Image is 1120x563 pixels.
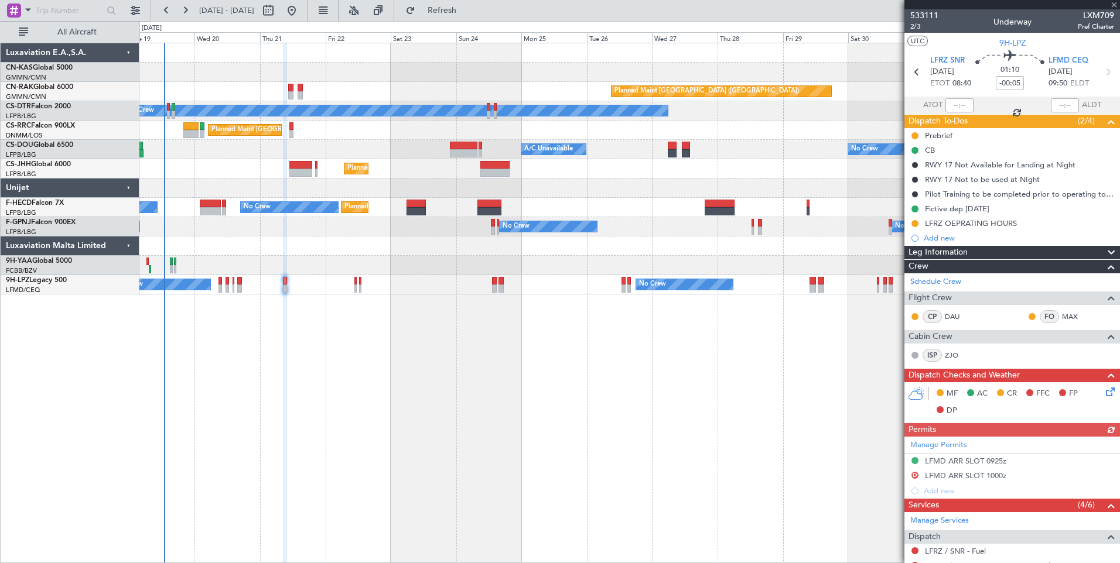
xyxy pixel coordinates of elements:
[6,64,73,71] a: CN-KASGlobal 5000
[194,32,260,43] div: Wed 20
[1082,99,1101,111] span: ALDT
[909,246,968,259] span: Leg Information
[400,1,470,20] button: Refresh
[6,64,33,71] span: CN-KAS
[923,99,943,111] span: ATOT
[6,200,64,207] a: F-HECDFalcon 7X
[1036,388,1050,400] span: FFC
[244,198,271,216] div: No Crew
[142,23,162,33] div: [DATE]
[925,174,1040,184] div: RWY 17 Not to be used at NIght
[925,189,1114,199] div: Pilot Training to be completed prior to operating to LFMD
[30,28,124,36] span: All Aircraft
[945,350,971,361] a: ZJO
[999,37,1026,49] span: 9H-LPZ
[1078,115,1095,127] span: (2/4)
[1078,22,1114,32] span: Pref Charter
[6,258,32,265] span: 9H-YAA
[718,32,783,43] div: Thu 28
[6,122,31,129] span: CS-RRC
[521,32,587,43] div: Mon 25
[1049,55,1088,67] span: LFMD CEQ
[6,266,37,275] a: FCBB/BZV
[6,73,46,82] a: GMMN/CMN
[923,349,942,362] div: ISP
[6,103,31,110] span: CS-DTR
[6,200,32,207] span: F-HECD
[783,32,849,43] div: Fri 29
[925,204,989,214] div: Fictive dep [DATE]
[909,369,1020,382] span: Dispatch Checks and Weather
[6,286,40,294] a: LFMD/CEQ
[1062,311,1088,322] a: MAX
[923,310,942,323] div: CP
[1070,78,1089,90] span: ELDT
[6,84,33,91] span: CN-RAK
[947,405,957,417] span: DP
[6,142,73,149] a: CS-DOUGlobal 6500
[1049,66,1073,78] span: [DATE]
[909,530,941,544] span: Dispatch
[907,36,928,46] button: UTC
[1049,78,1067,90] span: 09:50
[260,32,326,43] div: Thu 21
[6,277,29,284] span: 9H-LPZ
[6,258,72,265] a: 9H-YAAGlobal 5000
[925,131,952,140] div: Prebrief
[925,160,1075,170] div: RWY 17 Not Available for Landing at Night
[909,115,968,128] span: Dispatch To-Dos
[1078,499,1095,511] span: (4/6)
[925,145,935,155] div: CB
[503,218,530,235] div: No Crew
[614,83,799,100] div: Planned Maint [GEOGRAPHIC_DATA] ([GEOGRAPHIC_DATA])
[6,92,46,101] a: GMMN/CMN
[909,260,928,273] span: Crew
[1001,64,1019,76] span: 01:10
[909,499,939,512] span: Services
[6,161,71,168] a: CS-JHHGlobal 6000
[1069,388,1078,400] span: FP
[1078,9,1114,22] span: LXM709
[587,32,653,43] div: Tue 26
[993,16,1032,28] div: Underway
[6,112,36,121] a: LFPB/LBG
[977,388,988,400] span: AC
[6,228,36,236] a: LFPB/LBG
[6,219,76,226] a: F-GPNJFalcon 900EX
[6,277,67,284] a: 9H-LPZLegacy 500
[6,150,36,159] a: LFPB/LBG
[6,84,73,91] a: CN-RAKGlobal 6000
[1007,388,1017,400] span: CR
[6,103,71,110] a: CS-DTRFalcon 2000
[945,311,971,322] a: DAU
[347,160,532,177] div: Planned Maint [GEOGRAPHIC_DATA] ([GEOGRAPHIC_DATA])
[524,140,573,158] div: A/C Unavailable
[910,276,961,288] a: Schedule Crew
[895,218,922,235] div: No Crew
[344,198,529,216] div: Planned Maint [GEOGRAPHIC_DATA] ([GEOGRAPHIC_DATA])
[6,122,75,129] a: CS-RRCFalcon 900LX
[930,66,954,78] span: [DATE]
[418,6,467,15] span: Refresh
[326,32,391,43] div: Fri 22
[952,78,971,90] span: 08:40
[211,121,396,139] div: Planned Maint [GEOGRAPHIC_DATA] ([GEOGRAPHIC_DATA])
[199,5,254,16] span: [DATE] - [DATE]
[925,546,986,556] a: LFRZ / SNR - Fuel
[6,219,31,226] span: F-GPNJ
[930,78,950,90] span: ETOT
[947,388,958,400] span: MF
[909,330,952,344] span: Cabin Crew
[36,2,103,19] input: Trip Number
[127,102,154,119] div: No Crew
[910,515,969,527] a: Manage Services
[391,32,456,43] div: Sat 23
[848,32,914,43] div: Sat 30
[6,161,31,168] span: CS-JHH
[910,22,938,32] span: 2/3
[6,170,36,178] a: LFPB/LBG
[910,9,938,22] span: 533111
[13,23,127,42] button: All Aircraft
[851,140,878,158] div: No Crew
[6,208,36,217] a: LFPB/LBG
